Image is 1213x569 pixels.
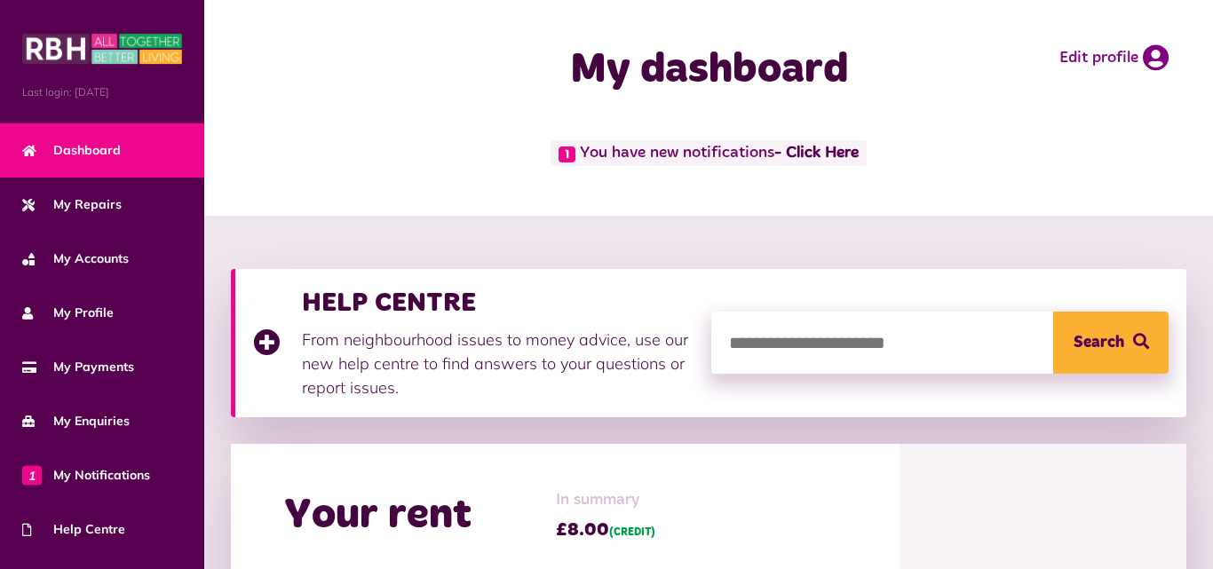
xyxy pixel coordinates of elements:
[1059,44,1169,71] a: Edit profile
[284,490,472,541] h2: Your rent
[556,517,655,543] span: £8.00
[22,141,121,160] span: Dashboard
[1053,312,1169,374] button: Search
[551,140,866,166] span: You have new notifications
[559,146,575,162] span: 1
[22,31,182,67] img: MyRBH
[22,358,134,376] span: My Payments
[22,249,129,268] span: My Accounts
[774,146,859,162] a: - Click Here
[22,466,150,485] span: My Notifications
[302,328,694,399] p: From neighbourhood issues to money advice, use our new help centre to find answers to your questi...
[22,465,42,485] span: 1
[22,304,114,322] span: My Profile
[609,527,655,538] span: (CREDIT)
[22,195,122,214] span: My Repairs
[474,44,943,96] h1: My dashboard
[22,84,182,100] span: Last login: [DATE]
[22,412,130,431] span: My Enquiries
[302,287,694,319] h3: HELP CENTRE
[556,488,655,512] span: In summary
[1074,312,1124,374] span: Search
[22,520,125,539] span: Help Centre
